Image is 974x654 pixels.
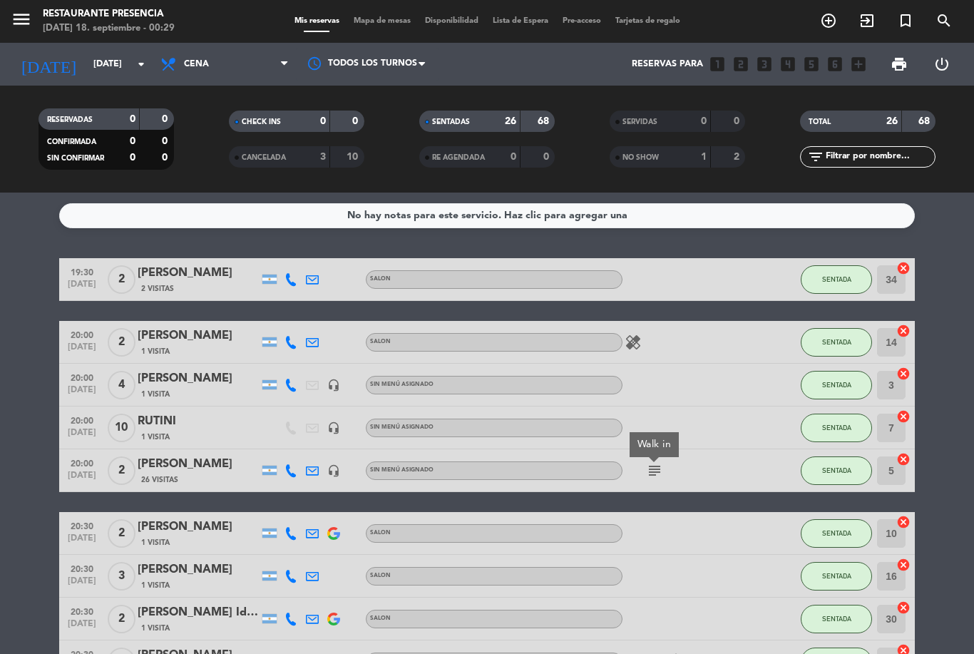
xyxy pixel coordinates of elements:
[370,276,391,282] span: SALON
[64,517,100,533] span: 20:30
[822,424,851,431] span: SENTADA
[824,149,935,165] input: Filtrar por nombre...
[64,560,100,576] span: 20:30
[11,9,32,30] i: menu
[108,519,135,548] span: 2
[64,533,100,550] span: [DATE]
[138,455,259,474] div: [PERSON_NAME]
[108,371,135,399] span: 4
[347,152,361,162] strong: 10
[108,605,135,633] span: 2
[807,148,824,165] i: filter_list
[505,116,516,126] strong: 26
[896,558,911,572] i: cancel
[347,17,418,25] span: Mapa de mesas
[64,326,100,342] span: 20:00
[64,280,100,296] span: [DATE]
[370,424,434,430] span: Sin menú asignado
[896,367,911,381] i: cancel
[133,56,150,73] i: arrow_drop_down
[47,155,104,162] span: SIN CONFIRMAR
[826,55,844,73] i: looks_6
[511,152,516,162] strong: 0
[809,9,848,33] span: RESERVAR MESA
[802,55,821,73] i: looks_5
[370,467,434,473] span: Sin menú asignado
[849,55,868,73] i: add_box
[162,114,170,124] strong: 0
[925,9,963,33] span: BUSCAR
[801,371,872,399] button: SENTADA
[108,414,135,442] span: 10
[891,56,908,73] span: print
[130,136,135,146] strong: 0
[897,12,914,29] i: turned_in_not
[822,338,851,346] span: SENTADA
[822,466,851,474] span: SENTADA
[637,437,672,452] div: Walk in
[130,114,135,124] strong: 0
[858,12,876,29] i: exit_to_app
[64,603,100,619] span: 20:30
[327,527,340,540] img: google-logo.png
[801,328,872,357] button: SENTADA
[701,152,707,162] strong: 1
[432,118,470,126] span: SENTADAS
[732,55,750,73] i: looks_two
[327,421,340,434] i: headset_mic
[622,118,657,126] span: SERVIDAS
[141,580,170,591] span: 1 Visita
[43,7,175,21] div: Restaurante Presencia
[108,456,135,485] span: 2
[801,605,872,633] button: SENTADA
[918,116,933,126] strong: 68
[138,603,259,622] div: [PERSON_NAME] Idiazabal
[64,369,100,385] span: 20:00
[162,136,170,146] strong: 0
[848,9,886,33] span: WALK IN
[370,382,434,387] span: Sin menú asignado
[822,381,851,389] span: SENTADA
[138,369,259,388] div: [PERSON_NAME]
[327,613,340,625] img: google-logo.png
[555,17,608,25] span: Pre-acceso
[608,17,687,25] span: Tarjetas de regalo
[141,346,170,357] span: 1 Visita
[64,412,100,428] span: 20:00
[625,334,642,351] i: healing
[896,452,911,466] i: cancel
[896,409,911,424] i: cancel
[486,17,555,25] span: Lista de Espera
[801,265,872,294] button: SENTADA
[108,265,135,294] span: 2
[47,138,96,145] span: CONFIRMADA
[162,153,170,163] strong: 0
[242,154,286,161] span: CANCELADA
[64,576,100,593] span: [DATE]
[320,152,326,162] strong: 3
[11,48,86,80] i: [DATE]
[418,17,486,25] span: Disponibilidad
[141,474,178,486] span: 26 Visitas
[184,59,209,69] span: Cena
[822,572,851,580] span: SENTADA
[327,464,340,477] i: headset_mic
[886,116,898,126] strong: 26
[755,55,774,73] i: looks_3
[370,339,391,344] span: SALON
[370,530,391,536] span: SALON
[141,283,174,295] span: 2 Visitas
[646,462,663,479] i: subject
[896,324,911,338] i: cancel
[64,428,100,444] span: [DATE]
[370,615,391,621] span: SALON
[141,537,170,548] span: 1 Visita
[287,17,347,25] span: Mis reservas
[47,116,93,123] span: RESERVADAS
[801,562,872,591] button: SENTADA
[538,116,552,126] strong: 68
[933,56,950,73] i: power_settings_new
[543,152,552,162] strong: 0
[138,412,259,431] div: RUTINI
[108,562,135,591] span: 3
